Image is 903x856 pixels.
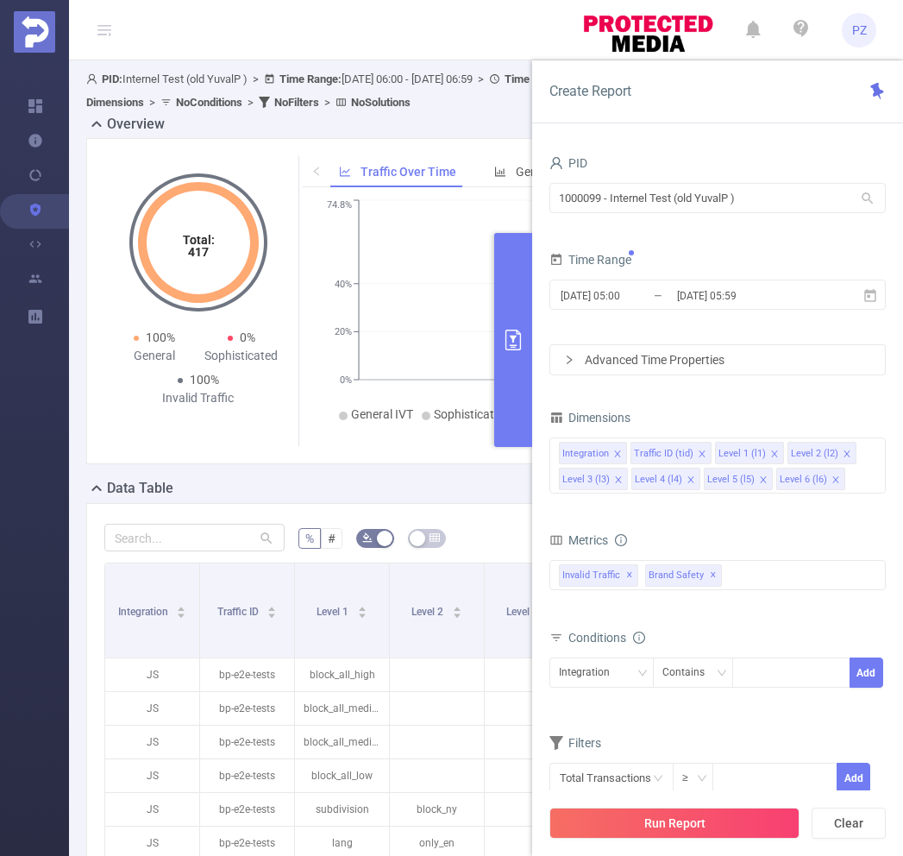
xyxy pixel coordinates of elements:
span: % [305,532,314,545]
input: Search... [104,524,285,551]
span: General & Sophisticated IVT by Category [516,165,731,179]
b: PID: [102,72,122,85]
span: Metrics [549,533,608,547]
div: Level 2 (l2) [791,443,838,465]
p: bp-e2e-tests [200,692,294,725]
span: Level 2 [411,606,446,618]
button: Add [837,763,870,793]
i: icon: line-chart [339,166,351,178]
i: icon: down [697,773,707,785]
p: JS [105,692,199,725]
b: Time Range: [279,72,342,85]
i: icon: info-circle [633,632,645,644]
b: No Solutions [351,96,411,109]
tspan: 0% [340,374,352,386]
span: 0% [240,330,255,344]
li: Integration [559,442,627,464]
span: Invalid Traffic [559,564,638,587]
div: General [111,347,198,365]
i: icon: close [613,450,622,460]
i: icon: table [430,532,440,543]
i: icon: close [843,450,851,460]
div: icon: rightAdvanced Time Properties [550,345,885,374]
div: Integration [562,443,609,465]
i: icon: down [717,668,727,680]
i: icon: close [614,475,623,486]
input: End date [675,284,815,307]
i: icon: user [549,156,563,170]
i: icon: close [831,475,840,486]
span: Level 3 [506,606,541,618]
p: bp-e2e-tests [200,793,294,826]
span: Internel Test (old YuvalP ) [DATE] 06:00 - [DATE] 06:59 +00:00 [86,72,802,109]
i: icon: caret-up [357,604,367,609]
li: Level 3 (l3) [559,468,628,490]
p: bp-e2e-tests [200,759,294,792]
li: Level 1 (l1) [715,442,784,464]
i: icon: right [564,355,574,365]
button: Run Report [549,808,800,839]
span: Time Range [549,253,631,267]
li: Level 5 (l5) [704,468,773,490]
img: Protected Media [14,11,55,53]
i: icon: bg-colors [362,532,373,543]
p: JS [105,658,199,691]
p: block_all_medium [295,726,389,758]
p: block_all_high [295,658,389,691]
b: Time Zone: [505,72,561,85]
span: ✕ [710,565,717,586]
i: icon: caret-down [177,611,186,616]
div: ≥ [682,764,700,792]
span: > [473,72,489,85]
span: Dimensions [549,411,630,425]
div: Sort [267,604,277,614]
div: Integration [559,658,622,687]
span: > [248,72,264,85]
i: icon: caret-down [452,611,461,616]
p: JS [105,759,199,792]
i: icon: close [698,450,706,460]
input: Start date [559,284,699,307]
tspan: 74.8% [327,200,352,211]
div: Level 1 (l1) [718,443,766,465]
h2: Overview [107,114,165,135]
span: # [328,532,335,545]
span: PID [549,156,587,170]
b: No Filters [274,96,319,109]
span: Conditions [568,631,645,645]
i: icon: close [770,450,779,460]
span: Level 1 [317,606,351,618]
span: > [319,96,335,109]
span: General IVT [351,407,413,421]
i: icon: caret-down [357,611,367,616]
span: Filters [549,736,601,750]
div: Level 6 (l6) [780,469,827,491]
span: Sophisticated IVT [434,407,528,421]
div: Level 5 (l5) [707,469,755,491]
i: icon: caret-up [177,604,186,609]
span: Create Report [549,83,631,99]
button: Clear [812,808,886,839]
div: Traffic ID (tid) [634,443,693,465]
div: Invalid Traffic [154,389,241,407]
h2: Data Table [107,478,173,499]
span: Brand Safety [645,564,722,587]
button: Add [850,658,883,688]
p: subdivision [295,793,389,826]
i: icon: left [311,166,322,176]
p: JS [105,726,199,758]
b: No Conditions [176,96,242,109]
i: icon: caret-up [452,604,461,609]
p: block_all_medium [295,692,389,725]
p: block_all_low [295,759,389,792]
p: bp-e2e-tests [200,726,294,758]
span: Traffic Over Time [361,165,456,179]
div: Sort [176,604,186,614]
span: > [144,96,160,109]
tspan: Total: [182,233,214,247]
div: Sophisticated [198,347,285,365]
span: 100% [190,373,219,387]
li: Level 2 (l2) [787,442,856,464]
i: icon: user [86,73,102,85]
i: icon: caret-up [267,604,277,609]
